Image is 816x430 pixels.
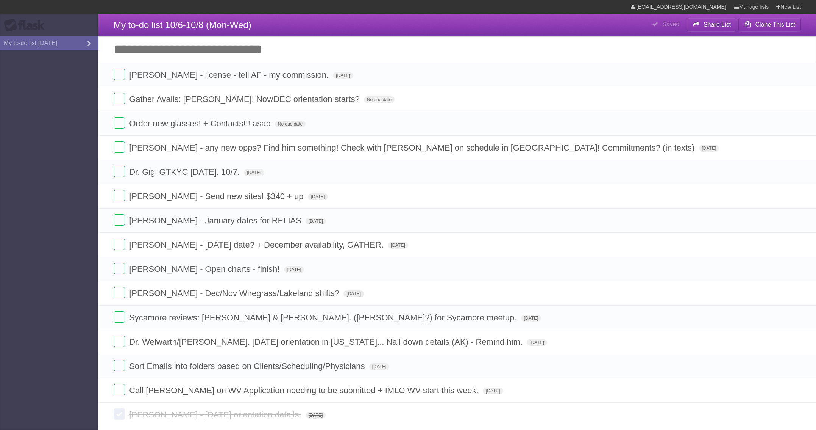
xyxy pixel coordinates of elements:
span: [DATE] [244,169,264,176]
span: Sycamore reviews: [PERSON_NAME] & [PERSON_NAME]. ([PERSON_NAME]?) for Sycamore meetup. [129,313,518,322]
label: Done [114,190,125,201]
span: [DATE] [527,339,547,346]
span: [PERSON_NAME] - January dates for RELIAS [129,216,303,225]
span: [PERSON_NAME] - any new opps? Find him something! Check with [PERSON_NAME] on schedule in [GEOGRA... [129,143,696,152]
span: Dr. Gigi GTKYC [DATE]. 10/7. [129,167,242,177]
span: [DATE] [521,315,541,322]
span: No due date [275,121,306,127]
span: My to-do list 10/6-10/8 (Mon-Wed) [114,20,251,30]
label: Done [114,360,125,371]
span: [PERSON_NAME] - Dec/Nov Wiregrass/Lakeland shifts? [129,289,341,298]
span: [PERSON_NAME] - [DATE] orientation details. [129,410,303,419]
b: Saved [662,21,679,27]
span: Call [PERSON_NAME] on WV Application needing to be submitted + IMLC WV start this week. [129,386,481,395]
label: Done [114,117,125,129]
button: Share List [687,18,737,31]
span: [DATE] [308,193,328,200]
span: [DATE] [333,72,353,79]
span: Order new glasses! + Contacts!!! asap [129,119,273,128]
label: Done [114,408,125,420]
span: [DATE] [483,388,503,394]
div: Flask [4,19,49,32]
span: [DATE] [306,218,326,224]
label: Done [114,311,125,323]
span: Dr. Welwarth/[PERSON_NAME]. [DATE] orientation in [US_STATE]... Nail down details (AK) - Remind him. [129,337,524,347]
label: Done [114,93,125,104]
label: Done [114,166,125,177]
b: Share List [704,21,731,28]
span: [DATE] [699,145,719,152]
span: No due date [364,96,395,103]
span: [DATE] [284,266,304,273]
label: Done [114,384,125,395]
span: [DATE] [343,290,364,297]
span: [PERSON_NAME] - [DATE] date? + December availability, GATHER. [129,240,385,250]
label: Done [114,287,125,298]
label: Done [114,263,125,274]
label: Done [114,239,125,250]
span: [PERSON_NAME] - Send new sites! $340 + up [129,191,305,201]
span: [DATE] [369,363,390,370]
span: [PERSON_NAME] - Open charts - finish! [129,264,281,274]
label: Done [114,214,125,226]
button: Clone This List [738,18,801,31]
b: Clone This List [755,21,795,28]
label: Done [114,69,125,80]
span: Gather Avails: [PERSON_NAME]! Nov/DEC orientation starts? [129,94,362,104]
span: [PERSON_NAME] - license - tell AF - my commission. [129,70,331,80]
label: Done [114,141,125,153]
span: Sort Emails into folders based on Clients/Scheduling/Physicians [129,361,367,371]
span: [DATE] [388,242,408,249]
span: [DATE] [306,412,326,419]
label: Done [114,336,125,347]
